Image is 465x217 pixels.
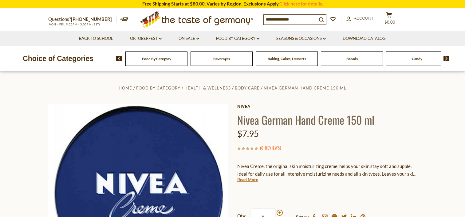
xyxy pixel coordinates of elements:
a: Nivea German Hand Creme 150 ml [264,86,346,90]
span: Nivea Creme, the original skin moisturizing creme, helps your skin stay soft and supple. Ideal fo... [237,163,416,184]
a: Food By Category [216,35,259,42]
a: Candy [412,56,422,61]
a: Breads [346,56,358,61]
p: Questions? [48,15,116,23]
a: Click here for details. [279,1,323,6]
span: MON - FRI, 9:00AM - 5:00PM (EST) [48,23,100,26]
span: ( ) [260,145,281,151]
a: [PHONE_NUMBER] [71,16,112,22]
img: next arrow [443,56,449,61]
a: Health & Wellness [184,86,231,90]
a: Download Catalog [343,35,386,42]
a: Body Care [235,86,260,90]
a: Beverages [213,56,230,61]
a: Back to School [79,35,113,42]
button: $0.00 [380,12,399,27]
a: Food By Category [142,56,171,61]
a: Account [346,15,374,22]
a: Oktoberfest [130,35,162,42]
h1: Nivea German Hand Creme 150 ml [237,113,417,127]
a: 0 Reviews [261,145,280,151]
img: previous arrow [116,56,122,61]
a: Food By Category [136,86,180,90]
a: Baking, Cakes, Desserts [268,56,306,61]
a: Seasons & Occasions [276,35,326,42]
span: $0.00 [384,20,395,25]
a: Nivea [237,104,417,109]
span: $7.95 [237,128,259,139]
a: On Sale [179,35,199,42]
a: Read More [237,177,258,183]
span: Account [354,16,374,21]
a: Home [119,86,132,90]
